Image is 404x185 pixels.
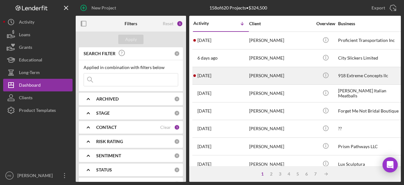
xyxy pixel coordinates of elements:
[3,79,73,91] button: Dashboard
[193,21,221,26] div: Activity
[174,110,180,116] div: 0
[338,103,401,119] div: Forget Me Not Bridal Boutique
[3,104,73,117] button: Product Templates
[311,171,320,176] div: 7
[197,38,211,43] time: 2025-08-11 03:58
[19,54,42,68] div: Educational
[3,91,73,104] button: Clients
[365,2,401,14] button: Export
[163,21,173,26] div: Reset
[293,171,302,176] div: 5
[249,67,312,84] div: [PERSON_NAME]
[19,28,30,43] div: Loans
[19,104,56,118] div: Product Templates
[174,153,180,159] div: 0
[19,79,41,93] div: Dashboard
[209,5,267,10] div: 158 of 620 Projects • $324,500
[177,20,183,27] div: 1
[258,171,267,176] div: 1
[19,41,32,55] div: Grants
[91,2,116,14] div: New Project
[197,144,211,149] time: 2025-07-29 17:38
[125,21,137,26] b: Filters
[3,41,73,54] button: Grants
[338,32,401,49] div: Proficient Transportation Inc
[174,51,180,56] div: 0
[338,156,401,172] div: Lux Sculptura
[3,169,73,182] button: PE[PERSON_NAME]
[249,21,312,26] div: Client
[249,156,312,172] div: [PERSON_NAME]
[197,91,211,96] time: 2025-08-06 16:28
[96,167,112,172] b: STATUS
[84,51,115,56] b: SEARCH FILTER
[338,138,401,155] div: Prism Pathways LLC
[197,126,211,131] time: 2025-08-04 17:33
[174,139,180,144] div: 0
[284,171,293,176] div: 4
[338,120,401,137] div: ??
[314,21,337,26] div: Overview
[174,167,180,173] div: 0
[197,55,218,61] time: 2025-08-08 16:26
[276,171,284,176] div: 3
[249,32,312,49] div: [PERSON_NAME]
[8,174,12,177] text: PE
[96,139,123,144] b: RISK RATING
[249,85,312,102] div: [PERSON_NAME]
[96,125,117,130] b: CONTACT
[197,162,211,167] time: 2025-07-28 20:58
[96,111,110,116] b: STAGE
[19,66,40,80] div: Long-Term
[383,157,398,172] div: Open Intercom Messenger
[249,120,312,137] div: [PERSON_NAME]
[338,50,401,66] div: City Slickers Limited
[249,138,312,155] div: [PERSON_NAME]
[16,169,57,183] div: [PERSON_NAME]
[76,2,122,14] button: New Project
[267,171,276,176] div: 2
[174,96,180,102] div: 0
[338,67,401,84] div: 918 Extreme Concepts llc
[118,35,143,44] button: Apply
[197,73,211,78] time: 2025-08-07 19:29
[174,124,180,130] div: 1
[96,153,121,158] b: SENTIMENT
[338,21,401,26] div: Business
[338,85,401,102] div: [PERSON_NAME] Italian Meatballs
[302,171,311,176] div: 6
[249,103,312,119] div: [PERSON_NAME]
[3,66,73,79] button: Long-Term
[197,108,211,113] time: 2025-08-04 17:54
[160,125,171,130] div: Clear
[3,54,73,66] button: Educational
[19,16,34,30] div: Activity
[125,35,137,44] div: Apply
[19,91,32,106] div: Clients
[3,16,73,28] button: Activity
[372,2,385,14] div: Export
[96,96,119,101] b: ARCHIVED
[249,50,312,66] div: [PERSON_NAME]
[3,28,73,41] button: Loans
[84,65,178,70] div: Applied in combination with filters below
